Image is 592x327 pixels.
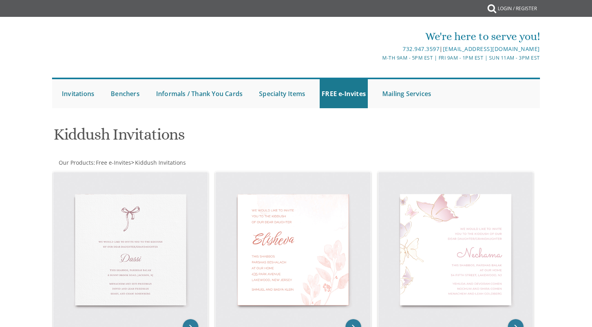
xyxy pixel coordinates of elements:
h1: Kiddush Invitations [54,126,373,149]
span: Kiddush Invitations [135,159,186,166]
div: : [52,159,296,167]
div: M-Th 9am - 5pm EST | Fri 9am - 1pm EST | Sun 11am - 3pm EST [215,54,540,62]
a: Specialty Items [257,79,307,108]
a: Benchers [109,79,142,108]
a: Informals / Thank You Cards [154,79,245,108]
a: Invitations [60,79,96,108]
a: Kiddush Invitations [134,159,186,166]
a: Free e-Invites [95,159,131,166]
a: 732.947.3597 [403,45,439,53]
div: | [215,44,540,54]
span: > [131,159,186,166]
span: Free e-Invites [96,159,131,166]
div: We're here to serve you! [215,29,540,44]
a: FREE e-Invites [320,79,368,108]
a: [EMAIL_ADDRESS][DOMAIN_NAME] [443,45,540,53]
a: Mailing Services [380,79,433,108]
a: Our Products [58,159,94,166]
